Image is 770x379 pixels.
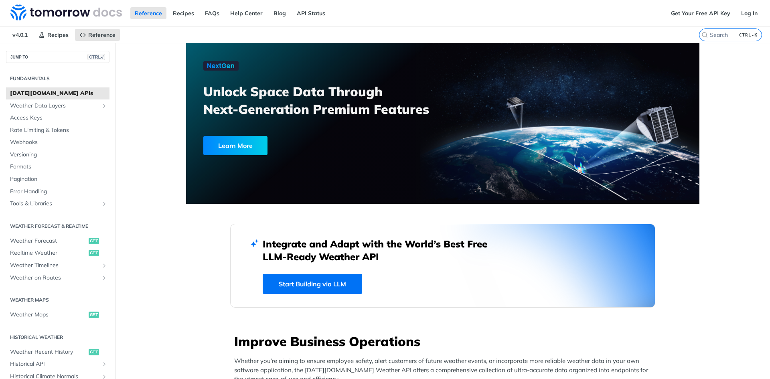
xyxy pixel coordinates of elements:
a: Access Keys [6,112,109,124]
button: JUMP TOCTRL-/ [6,51,109,63]
span: Recipes [47,31,69,39]
img: Tomorrow.io Weather API Docs [10,4,122,20]
span: v4.0.1 [8,29,32,41]
span: Realtime Weather [10,249,87,257]
h2: Fundamentals [6,75,109,82]
a: Get Your Free API Key [667,7,735,19]
a: Webhooks [6,136,109,148]
a: Blog [269,7,290,19]
span: Tools & Libraries [10,200,99,208]
span: get [89,238,99,244]
svg: Search [701,32,708,38]
a: Reference [130,7,166,19]
a: Recipes [34,29,73,41]
a: Reference [75,29,120,41]
a: Tools & LibrariesShow subpages for Tools & Libraries [6,198,109,210]
span: Pagination [10,175,107,183]
a: Formats [6,161,109,173]
a: Pagination [6,173,109,185]
a: FAQs [201,7,224,19]
span: Weather Recent History [10,348,87,356]
span: Historical API [10,360,99,368]
a: Weather on RoutesShow subpages for Weather on Routes [6,272,109,284]
a: [DATE][DOMAIN_NAME] APIs [6,87,109,99]
a: Weather Forecastget [6,235,109,247]
div: Learn More [203,136,267,155]
span: Webhooks [10,138,107,146]
a: Start Building via LLM [263,274,362,294]
a: Help Center [226,7,267,19]
span: Access Keys [10,114,107,122]
a: Recipes [168,7,199,19]
span: Error Handling [10,188,107,196]
kbd: CTRL-K [737,31,760,39]
a: Rate Limiting & Tokens [6,124,109,136]
span: Rate Limiting & Tokens [10,126,107,134]
h3: Unlock Space Data Through Next-Generation Premium Features [203,83,452,118]
span: CTRL-/ [87,54,105,60]
span: Weather Forecast [10,237,87,245]
span: Weather Data Layers [10,102,99,110]
a: Log In [737,7,762,19]
a: Historical APIShow subpages for Historical API [6,358,109,370]
a: Weather Recent Historyget [6,346,109,358]
h2: Integrate and Adapt with the World’s Best Free LLM-Ready Weather API [263,237,499,263]
span: get [89,349,99,355]
button: Show subpages for Weather Timelines [101,262,107,269]
span: Formats [10,163,107,171]
span: Weather on Routes [10,274,99,282]
span: get [89,250,99,256]
h2: Weather Maps [6,296,109,304]
span: Weather Timelines [10,261,99,270]
span: [DATE][DOMAIN_NAME] APIs [10,89,107,97]
img: NextGen [203,61,239,71]
a: Weather TimelinesShow subpages for Weather Timelines [6,259,109,272]
span: Versioning [10,151,107,159]
h2: Weather Forecast & realtime [6,223,109,230]
a: Realtime Weatherget [6,247,109,259]
a: Error Handling [6,186,109,198]
a: Learn More [203,136,402,155]
span: Reference [88,31,115,39]
span: get [89,312,99,318]
span: Weather Maps [10,311,87,319]
a: Weather Data LayersShow subpages for Weather Data Layers [6,100,109,112]
a: Weather Mapsget [6,309,109,321]
button: Show subpages for Historical API [101,361,107,367]
h3: Improve Business Operations [234,332,655,350]
a: API Status [292,7,330,19]
a: Versioning [6,149,109,161]
h2: Historical Weather [6,334,109,341]
button: Show subpages for Weather on Routes [101,275,107,281]
button: Show subpages for Weather Data Layers [101,103,107,109]
button: Show subpages for Tools & Libraries [101,201,107,207]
